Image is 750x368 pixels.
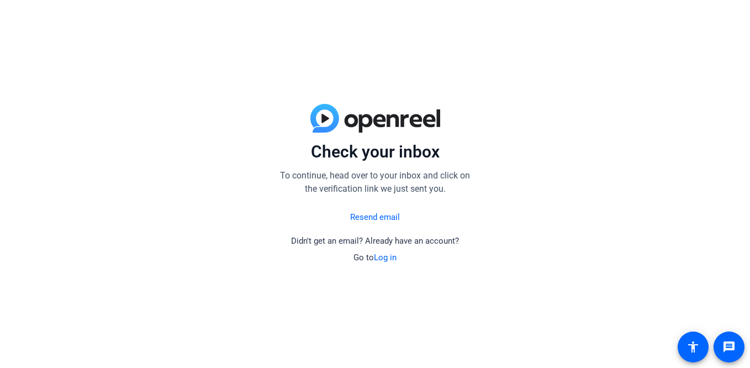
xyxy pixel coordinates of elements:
a: Resend email [350,211,400,224]
a: Log in [374,253,397,262]
span: Go to [353,253,397,262]
img: blue-gradient.svg [310,104,440,133]
mat-icon: message [722,340,736,354]
mat-icon: accessibility [686,340,700,354]
p: Check your inbox [276,141,474,162]
span: Didn't get an email? Already have an account? [291,236,459,246]
p: To continue, head over to your inbox and click on the verification link we just sent you. [276,169,474,196]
